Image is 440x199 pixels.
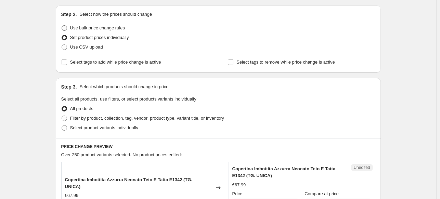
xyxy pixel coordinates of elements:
p: Select how the prices should change [79,11,152,18]
span: Select tags to add while price change is active [70,59,161,65]
h2: Step 2. [61,11,77,18]
span: Select all products, use filters, or select products variants individually [61,96,196,102]
span: Use CSV upload [70,44,103,50]
span: Use bulk price change rules [70,25,125,30]
span: Price [232,191,243,196]
h2: Step 3. [61,83,77,90]
span: Set product prices individually [70,35,129,40]
span: Select tags to remove while price change is active [236,59,335,65]
span: Filter by product, collection, tag, vendor, product type, variant title, or inventory [70,116,224,121]
span: Compare at price [305,191,339,196]
span: Copertina Imbottita Azzurra Neonato Teto E Tatta E1342 (TG. UNICA) [65,177,192,189]
p: Select which products should change in price [79,83,168,90]
div: €67.99 [65,192,79,199]
span: Select product variants individually [70,125,138,130]
h6: PRICE CHANGE PREVIEW [61,144,375,149]
span: Over 250 product variants selected. No product prices edited: [61,152,182,157]
div: €67.99 [232,182,246,188]
span: All products [70,106,93,111]
span: Unedited [353,165,370,170]
span: Copertina Imbottita Azzurra Neonato Teto E Tatta E1342 (TG. UNICA) [232,166,336,178]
